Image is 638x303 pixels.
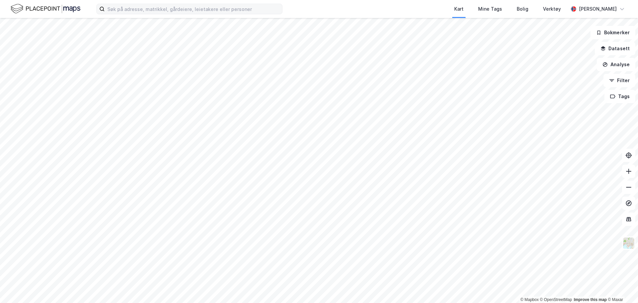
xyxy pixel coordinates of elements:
div: Bolig [517,5,528,13]
div: Verktøy [543,5,561,13]
a: Improve this map [574,297,607,302]
div: Kart [454,5,464,13]
a: OpenStreetMap [540,297,572,302]
button: Filter [603,74,635,87]
div: [PERSON_NAME] [579,5,617,13]
button: Bokmerker [590,26,635,39]
div: Mine Tags [478,5,502,13]
img: logo.f888ab2527a4732fd821a326f86c7f29.svg [11,3,80,15]
button: Tags [604,90,635,103]
button: Datasett [595,42,635,55]
a: Mapbox [520,297,539,302]
button: Analyse [597,58,635,71]
img: Z [622,237,635,249]
iframe: Chat Widget [605,271,638,303]
input: Søk på adresse, matrikkel, gårdeiere, leietakere eller personer [105,4,282,14]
